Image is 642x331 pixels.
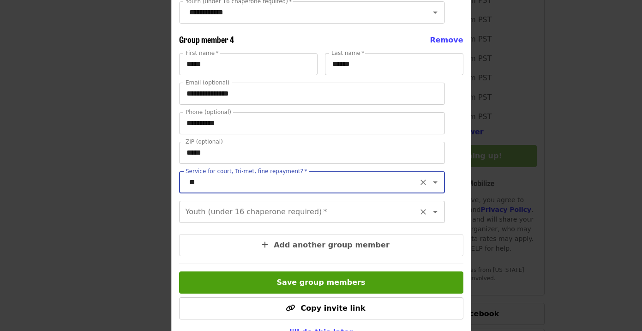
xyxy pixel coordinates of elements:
button: Copy invite link [179,297,463,319]
label: Email (optional) [186,80,229,85]
button: Clear [417,205,430,218]
label: First name [186,50,219,56]
label: Last name [331,50,364,56]
button: Save group members [179,271,463,294]
label: Phone (optional) [186,109,231,115]
input: Email (optional) [179,83,445,105]
span: Remove [430,36,463,44]
input: Last name [325,53,463,75]
input: Phone (optional) [179,112,445,134]
span: Group member 4 [179,33,234,45]
button: Open [429,176,442,189]
label: ZIP (optional) [186,139,223,144]
button: Open [429,205,442,218]
input: ZIP (optional) [179,142,445,164]
label: Service for court, Tri-met, fine repayment? [186,169,307,174]
span: Copy invite link [300,304,365,313]
i: plus icon [262,241,268,249]
span: Save group members [277,278,366,287]
button: Remove [430,35,463,46]
input: First name [179,53,318,75]
button: Open [429,6,442,19]
i: link icon [286,304,295,313]
button: Clear [417,176,430,189]
span: Add another group member [274,241,390,249]
button: Add another group member [179,234,463,256]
